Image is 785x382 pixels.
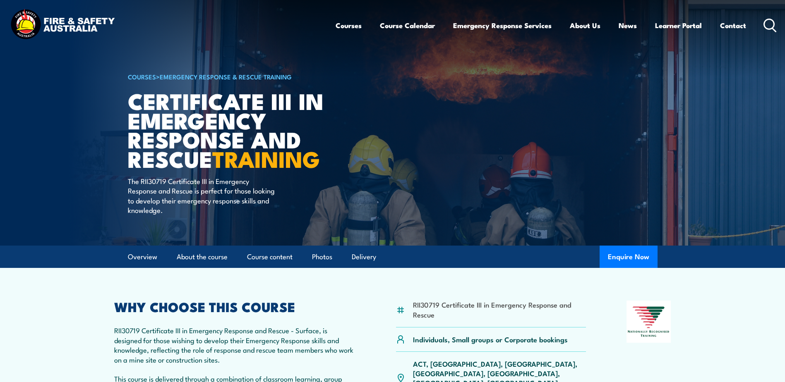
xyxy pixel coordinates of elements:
a: Learner Portal [655,14,702,36]
a: Emergency Response Services [453,14,552,36]
a: Course Calendar [380,14,435,36]
img: Nationally Recognised Training logo. [627,301,671,343]
h1: Certificate III in Emergency Response and Rescue [128,91,332,168]
a: Emergency Response & Rescue Training [160,72,292,81]
a: Photos [312,246,332,268]
a: Courses [336,14,362,36]
a: Course content [247,246,293,268]
button: Enquire Now [600,246,658,268]
p: Individuals, Small groups or Corporate bookings [413,334,568,344]
a: News [619,14,637,36]
a: About Us [570,14,600,36]
h6: > [128,72,332,81]
a: Contact [720,14,746,36]
p: The RII30719 Certificate III in Emergency Response and Rescue is perfect for those looking to dev... [128,176,279,215]
a: COURSES [128,72,156,81]
a: Delivery [352,246,376,268]
h2: WHY CHOOSE THIS COURSE [114,301,356,312]
li: RII30719 Certificate III in Emergency Response and Rescue [413,300,586,319]
a: Overview [128,246,157,268]
strong: TRAINING [212,141,320,175]
a: About the course [177,246,228,268]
